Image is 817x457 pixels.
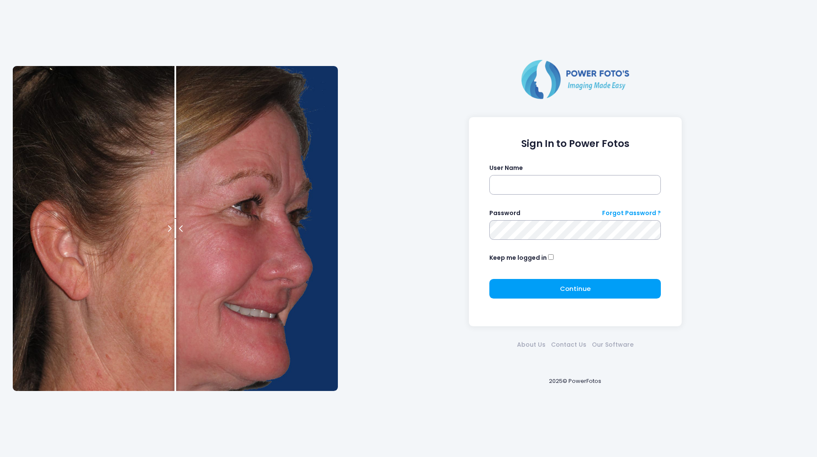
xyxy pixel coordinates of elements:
label: Keep me logged in [489,253,547,262]
a: Forgot Password ? [602,209,661,218]
label: Password [489,209,520,218]
a: Contact Us [548,340,589,349]
div: 2025© PowerFotos [346,363,804,399]
label: User Name [489,164,523,172]
h1: Sign In to Power Fotos [489,138,661,149]
span: Continue [560,284,591,293]
a: Our Software [589,340,636,349]
button: Continue [489,279,661,299]
img: Logo [518,58,633,101]
a: About Us [514,340,548,349]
